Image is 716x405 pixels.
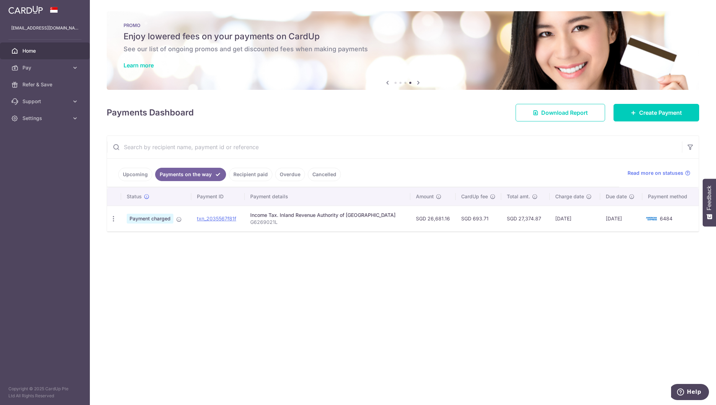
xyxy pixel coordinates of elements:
h6: See our list of ongoing promos and get discounted fees when making payments [124,45,682,53]
a: Learn more [124,62,154,69]
a: Upcoming [118,168,152,181]
h5: Enjoy lowered fees on your payments on CardUp [124,31,682,42]
img: Bank Card [644,214,658,223]
span: Feedback [706,186,712,210]
p: G6269021L [250,219,405,226]
a: Overdue [275,168,305,181]
h4: Payments Dashboard [107,106,194,119]
td: SGD 27,374.87 [501,206,550,231]
span: Due date [606,193,627,200]
img: Latest Promos banner [107,11,699,90]
span: Charge date [555,193,584,200]
span: Settings [22,115,69,122]
iframe: Opens a widget where you can find more information [671,384,709,401]
span: Amount [416,193,434,200]
a: Cancelled [308,168,341,181]
th: Payment ID [191,187,245,206]
span: Home [22,47,69,54]
th: Payment details [245,187,410,206]
span: Total amt. [507,193,530,200]
p: [EMAIL_ADDRESS][DOMAIN_NAME] [11,25,79,32]
span: Read more on statuses [628,170,683,177]
td: SGD 693.71 [456,206,501,231]
span: Status [127,193,142,200]
a: Read more on statuses [628,170,690,177]
span: Pay [22,64,69,71]
img: CardUp [8,6,43,14]
span: 6484 [660,215,672,221]
td: [DATE] [550,206,600,231]
th: Payment method [642,187,699,206]
span: CardUp fee [461,193,488,200]
a: Recipient paid [229,168,272,181]
input: Search by recipient name, payment id or reference [107,136,682,158]
span: Refer & Save [22,81,69,88]
span: Support [22,98,69,105]
td: [DATE] [600,206,643,231]
a: txn_2035567f81f [197,215,236,221]
a: Create Payment [614,104,699,121]
span: Create Payment [639,108,682,117]
div: Income Tax. Inland Revenue Authority of [GEOGRAPHIC_DATA] [250,212,405,219]
button: Feedback - Show survey [703,179,716,226]
span: Download Report [541,108,588,117]
a: Download Report [516,104,605,121]
td: SGD 26,681.16 [410,206,456,231]
p: PROMO [124,22,682,28]
span: Payment charged [127,214,173,224]
a: Payments on the way [155,168,226,181]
